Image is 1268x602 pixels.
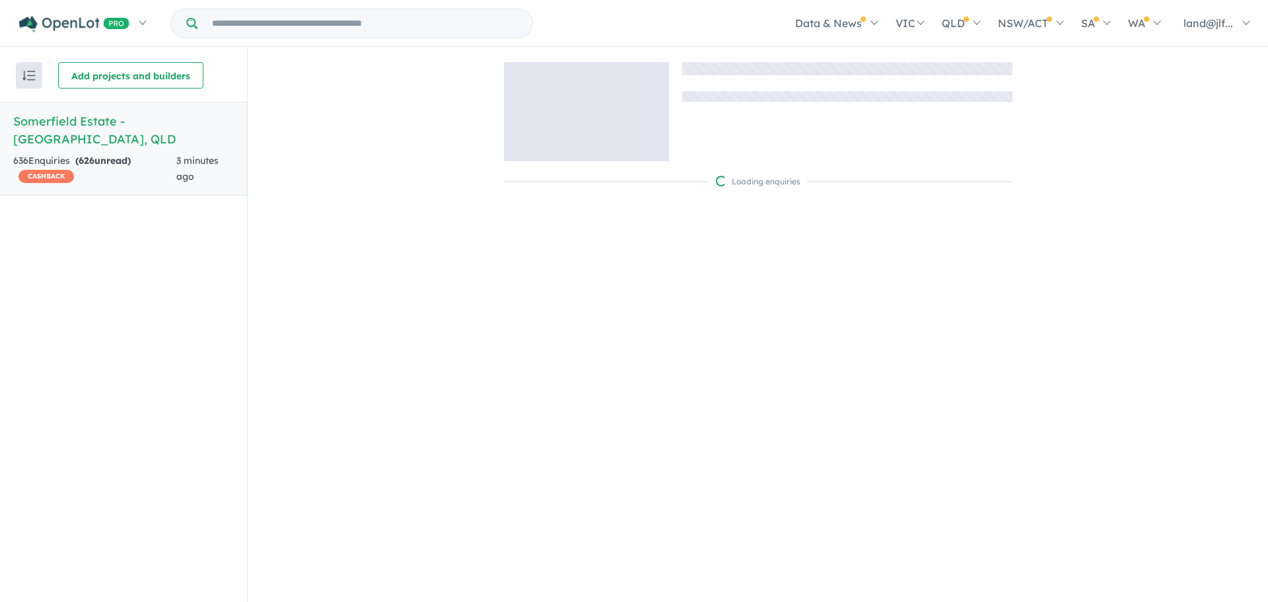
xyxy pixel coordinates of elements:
[200,9,530,38] input: Try estate name, suburb, builder or developer
[13,153,176,185] div: 636 Enquir ies
[176,155,219,182] span: 3 minutes ago
[75,155,131,167] strong: ( unread)
[13,112,234,148] h5: Somerfield Estate - [GEOGRAPHIC_DATA] , QLD
[1183,17,1233,30] span: land@jlf...
[18,170,74,183] span: CASHBACK
[22,71,36,81] img: sort.svg
[79,155,94,167] span: 626
[58,62,203,89] button: Add projects and builders
[19,16,129,32] img: Openlot PRO Logo White
[716,175,800,188] div: Loading enquiries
